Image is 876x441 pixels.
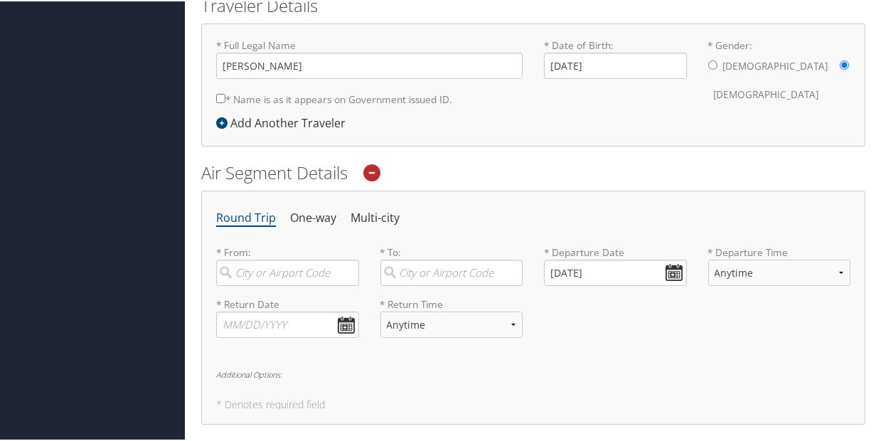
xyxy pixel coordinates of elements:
[380,258,523,285] input: City or Airport Code
[216,310,359,336] input: MM/DD/YYYY
[216,369,850,377] h6: Additional Options:
[714,80,819,107] label: [DEMOGRAPHIC_DATA]
[216,51,523,78] input: * Full Legal Name
[216,85,452,111] label: * Name is as it appears on Government issued ID.
[708,37,851,107] label: * Gender:
[216,398,850,408] h5: * Denotes required field
[216,37,523,78] label: * Full Legal Name
[216,258,359,285] input: City or Airport Code
[708,258,851,285] select: * Departure Time
[840,59,849,68] input: * Gender:[DEMOGRAPHIC_DATA][DEMOGRAPHIC_DATA]
[216,296,359,310] label: * Return Date
[708,59,717,68] input: * Gender:[DEMOGRAPHIC_DATA][DEMOGRAPHIC_DATA]
[351,204,400,230] li: Multi-city
[544,37,687,78] label: * Date of Birth:
[380,296,523,310] label: * Return Time
[216,204,276,230] li: Round Trip
[216,92,225,102] input: * Name is as it appears on Government issued ID.
[723,51,828,78] label: [DEMOGRAPHIC_DATA]
[380,244,523,285] label: * To:
[290,204,336,230] li: One-way
[216,244,359,285] label: * From:
[708,244,851,296] label: * Departure Time
[544,51,687,78] input: * Date of Birth:
[544,244,687,258] label: * Departure Date
[216,113,353,130] div: Add Another Traveler
[201,159,865,184] h2: Air Segment Details
[544,258,687,285] input: MM/DD/YYYY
